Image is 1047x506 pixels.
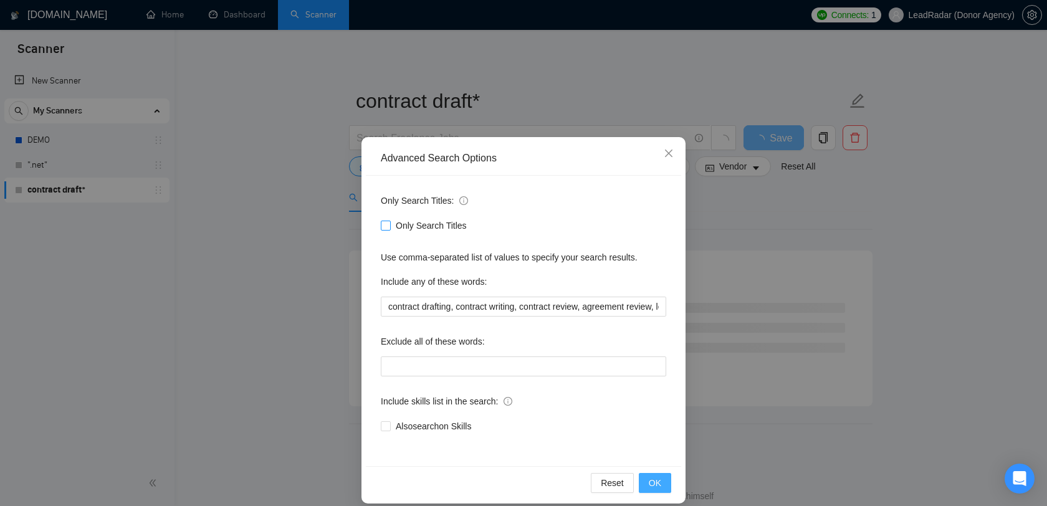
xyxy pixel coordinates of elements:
div: Advanced Search Options [381,151,666,165]
button: OK [639,473,671,493]
button: Close [652,137,686,171]
span: Only Search Titles [391,219,472,232]
span: Also search on Skills [391,419,476,433]
div: Use comma-separated list of values to specify your search results. [381,251,666,264]
span: Only Search Titles: [381,194,468,208]
span: info-circle [459,196,468,205]
span: Reset [601,476,624,490]
span: Include skills list in the search: [381,394,512,408]
span: close [664,148,674,158]
button: Reset [591,473,634,493]
div: Open Intercom Messenger [1005,464,1035,494]
span: OK [649,476,661,490]
label: Include any of these words: [381,272,487,292]
label: Exclude all of these words: [381,332,485,351]
span: info-circle [504,397,512,406]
